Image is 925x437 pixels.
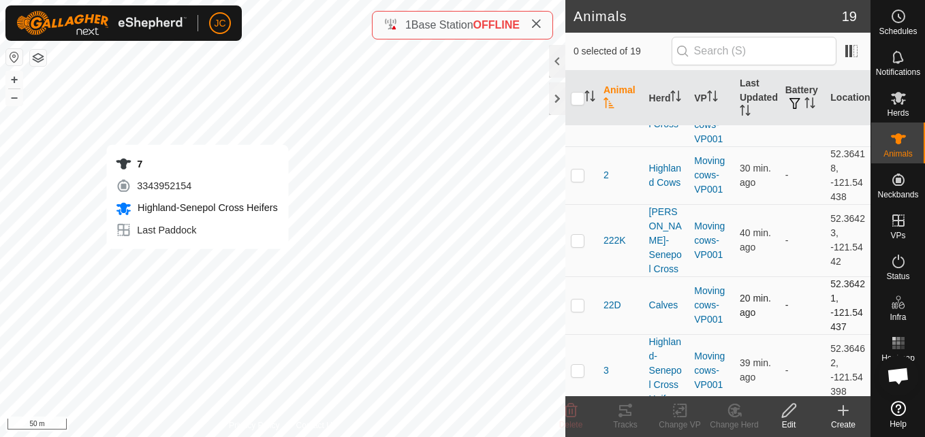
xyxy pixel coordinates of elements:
[780,146,826,204] td: -
[825,146,871,204] td: 52.36418, -121.54438
[879,27,917,35] span: Schedules
[780,71,826,126] th: Battery
[740,357,771,383] span: Sep 2, 2025, 12:59 PM
[740,227,771,253] span: Sep 2, 2025, 12:58 PM
[780,334,826,406] td: -
[877,191,918,199] span: Neckbands
[762,419,816,431] div: Edit
[115,178,277,194] div: 3343952154
[214,16,225,31] span: JC
[740,293,771,318] span: Sep 2, 2025, 1:18 PM
[804,99,815,110] p-sorticon: Activate to sort
[878,355,919,396] a: Open chat
[734,71,780,126] th: Last Updated
[603,363,609,378] span: 3
[649,298,684,312] div: Calves
[825,276,871,334] td: 52.36421, -121.54437
[890,231,905,240] span: VPs
[649,335,684,406] div: Highland-Senepol Cross Heifers
[6,89,22,106] button: –
[603,298,621,312] span: 22D
[644,71,689,126] th: Herd
[16,11,187,35] img: Gallagher Logo
[780,276,826,334] td: -
[670,93,681,103] p-sorticon: Activate to sort
[883,150,913,158] span: Animals
[411,19,473,31] span: Base Station
[825,71,871,126] th: Location
[887,109,909,117] span: Herds
[689,71,734,126] th: VP
[649,161,684,190] div: Highland Cows
[134,202,277,213] span: Highland-Senepol Cross Heifers
[6,71,22,88] button: +
[825,334,871,406] td: 52.36462, -121.54398
[115,156,277,172] div: 7
[740,163,771,188] span: Sep 2, 2025, 1:09 PM
[871,395,925,434] a: Help
[740,107,751,118] p-sorticon: Activate to sort
[30,50,46,66] button: Map Layers
[816,419,871,431] div: Create
[694,285,725,325] a: Moving cows-VP001
[296,419,336,432] a: Contact Us
[876,68,920,76] span: Notifications
[842,6,857,27] span: 19
[694,221,725,260] a: Moving cows-VP001
[574,8,842,25] h2: Animals
[825,204,871,276] td: 52.36423, -121.5442
[886,272,909,280] span: Status
[584,93,595,103] p-sorticon: Activate to sort
[559,420,583,430] span: Delete
[780,204,826,276] td: -
[890,313,906,321] span: Infra
[649,205,684,276] div: [PERSON_NAME]-Senepol Cross
[229,419,280,432] a: Privacy Policy
[598,71,644,126] th: Animal
[598,419,653,431] div: Tracks
[694,351,725,390] a: Moving cows-VP001
[694,105,725,144] a: Moving cows-VP001
[694,155,725,195] a: Moving cows-VP001
[115,222,277,238] div: Last Paddock
[6,49,22,65] button: Reset Map
[653,419,707,431] div: Change VP
[890,420,907,428] span: Help
[603,168,609,182] span: 2
[405,19,411,31] span: 1
[603,233,626,248] span: 222K
[603,99,614,110] p-sorticon: Activate to sort
[574,44,672,59] span: 0 selected of 19
[707,93,718,103] p-sorticon: Activate to sort
[707,419,762,431] div: Change Herd
[473,19,520,31] span: OFFLINE
[672,37,836,65] input: Search (S)
[881,354,915,362] span: Heatmap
